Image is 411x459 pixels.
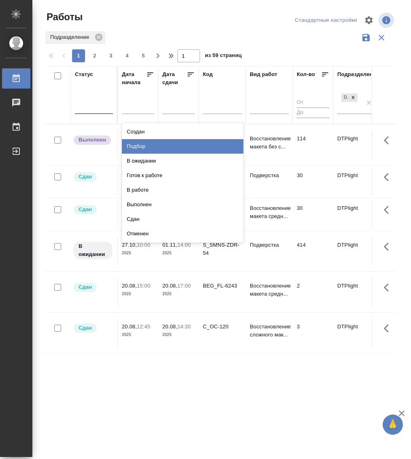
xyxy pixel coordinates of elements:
[333,278,380,306] td: DTPlight
[122,249,154,257] p: 2025
[205,51,242,62] span: из 59 страниц
[293,319,333,347] td: 3
[359,11,379,30] span: Настроить таблицу
[341,93,358,103] div: DTPlight
[250,70,277,78] div: Вид работ
[162,70,187,87] div: Дата сдачи
[297,108,329,118] input: До
[121,49,134,62] button: 4
[250,323,289,339] p: Восстановление сложного мак...
[297,70,315,78] div: Кол-во
[73,282,113,293] div: Менеджер проверил работу исполнителя, передает ее на следующий этап
[374,30,389,45] button: Сбросить фильтры
[45,11,83,23] span: Работы
[73,241,113,260] div: Исполнитель назначен, приступать к работе пока рано
[250,171,289,180] p: Подверстка
[341,93,349,102] div: DTPlight
[79,173,92,181] p: Сдан
[88,52,101,60] span: 2
[293,14,359,27] div: split button
[122,331,154,339] p: 2025
[45,31,105,44] div: Подразделение
[379,131,398,150] button: Здесь прячутся важные кнопки
[122,197,243,212] div: Выполнен
[250,204,289,220] p: Восстановление макета средн...
[293,237,333,265] td: 414
[122,70,146,87] div: Дата начала
[162,290,195,298] p: 2025
[137,242,150,248] p: 10:00
[137,324,150,330] p: 12:45
[162,242,177,248] p: 01.11,
[121,52,134,60] span: 4
[293,131,333,159] td: 114
[203,70,213,78] div: Код
[122,290,154,298] p: 2025
[75,70,93,78] div: Статус
[250,241,289,249] p: Подверстка
[79,136,106,144] p: Выполнен
[137,49,150,62] button: 5
[122,226,243,241] div: Отменен
[79,283,92,291] p: Сдан
[73,135,113,146] div: Исполнитель завершил работу
[104,52,117,60] span: 3
[203,323,242,331] div: C_OC-120
[333,131,380,159] td: DTPlight
[122,183,243,197] div: В работе
[379,278,398,297] button: Здесь прячутся важные кнопки
[73,323,113,334] div: Менеджер проверил работу исполнителя, передает ее на следующий этап
[104,49,117,62] button: 3
[79,324,92,332] p: Сдан
[333,167,380,196] td: DTPlight
[122,125,243,139] div: Создан
[293,278,333,306] td: 2
[50,33,92,41] p: Подразделение
[79,205,92,214] p: Сдан
[358,30,374,45] button: Сохранить фильтры
[333,200,380,228] td: DTPlight
[122,212,243,226] div: Сдан
[297,98,329,108] input: От
[122,283,137,289] p: 20.08,
[122,242,137,248] p: 27.10,
[250,282,289,298] p: Восстановление макета средн...
[137,52,150,60] span: 5
[177,324,191,330] p: 14:30
[293,200,333,228] td: 30
[88,49,101,62] button: 2
[137,283,150,289] p: 15:00
[203,282,242,290] div: BEG_FL-6243
[162,249,195,257] p: 2025
[293,167,333,196] td: 30
[379,237,398,256] button: Здесь прячутся важные кнопки
[379,319,398,338] button: Здесь прячутся важные кнопки
[122,154,243,168] div: В ожидании
[333,237,380,265] td: DTPlight
[203,241,242,257] div: S_SMNS-ZDR-54
[162,331,195,339] p: 2025
[379,200,398,220] button: Здесь прячутся важные кнопки
[122,168,243,183] div: Готов к работе
[162,283,177,289] p: 20.08,
[122,324,137,330] p: 20.08,
[73,171,113,182] div: Менеджер проверил работу исполнителя, передает ее на следующий этап
[379,13,396,28] span: Посмотреть информацию
[333,319,380,347] td: DTPlight
[73,204,113,215] div: Менеджер проверил работу исполнителя, передает ее на следующий этап
[250,135,289,151] p: Восстановление макета без с...
[177,242,191,248] p: 14:00
[379,167,398,187] button: Здесь прячутся важные кнопки
[383,415,403,435] button: 🙏
[162,324,177,330] p: 20.08,
[177,283,191,289] p: 17:00
[79,242,107,258] p: В ожидании
[122,139,243,154] div: Подбор
[337,70,379,78] div: Подразделение
[386,416,400,433] span: 🙏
